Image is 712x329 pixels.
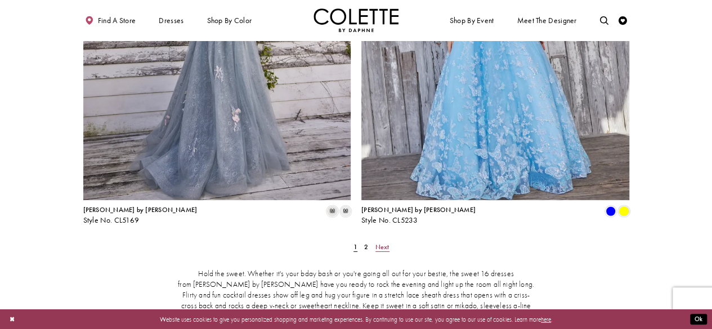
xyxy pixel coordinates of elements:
div: Colette by Daphne Style No. CL5169 [83,206,198,224]
div: Colette by Daphne Style No. CL5233 [361,206,476,224]
span: Style No. CL5169 [83,215,140,225]
a: Check Wishlist [616,8,629,32]
button: Close Dialog [5,312,19,327]
i: Yellow [619,206,629,217]
a: here [541,315,551,323]
img: Colette by Daphne [314,8,399,32]
span: Find a store [98,16,136,25]
p: Hold the sweet. Whether it's your bday bash or you're going all out for your bestie, the sweet 16... [174,269,537,322]
span: Dresses [156,8,186,32]
a: Toggle search [598,8,611,32]
a: Next Page [373,241,392,253]
span: Meet the designer [517,16,576,25]
span: Current Page [351,241,360,253]
i: Platinum/Multi [327,206,337,217]
span: [PERSON_NAME] by [PERSON_NAME] [361,205,476,214]
p: Website uses cookies to give you personalized shopping and marketing experiences. By continuing t... [61,313,651,325]
a: Find a store [83,8,138,32]
span: Style No. CL5233 [361,215,418,225]
button: Submit Dialog [690,314,707,325]
span: [PERSON_NAME] by [PERSON_NAME] [83,205,198,214]
span: Dresses [159,16,183,25]
a: Page 2 [362,241,371,253]
i: Blue [606,206,616,217]
a: Visit Home Page [314,8,399,32]
span: 2 [364,242,368,251]
span: Next [375,242,389,251]
span: Shop by color [205,8,254,32]
span: Shop By Event [450,16,494,25]
span: 1 [353,242,357,251]
i: Diamond White/Multi [341,206,351,217]
a: Meet the designer [515,8,579,32]
span: Shop By Event [447,8,496,32]
span: Shop by color [207,16,252,25]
